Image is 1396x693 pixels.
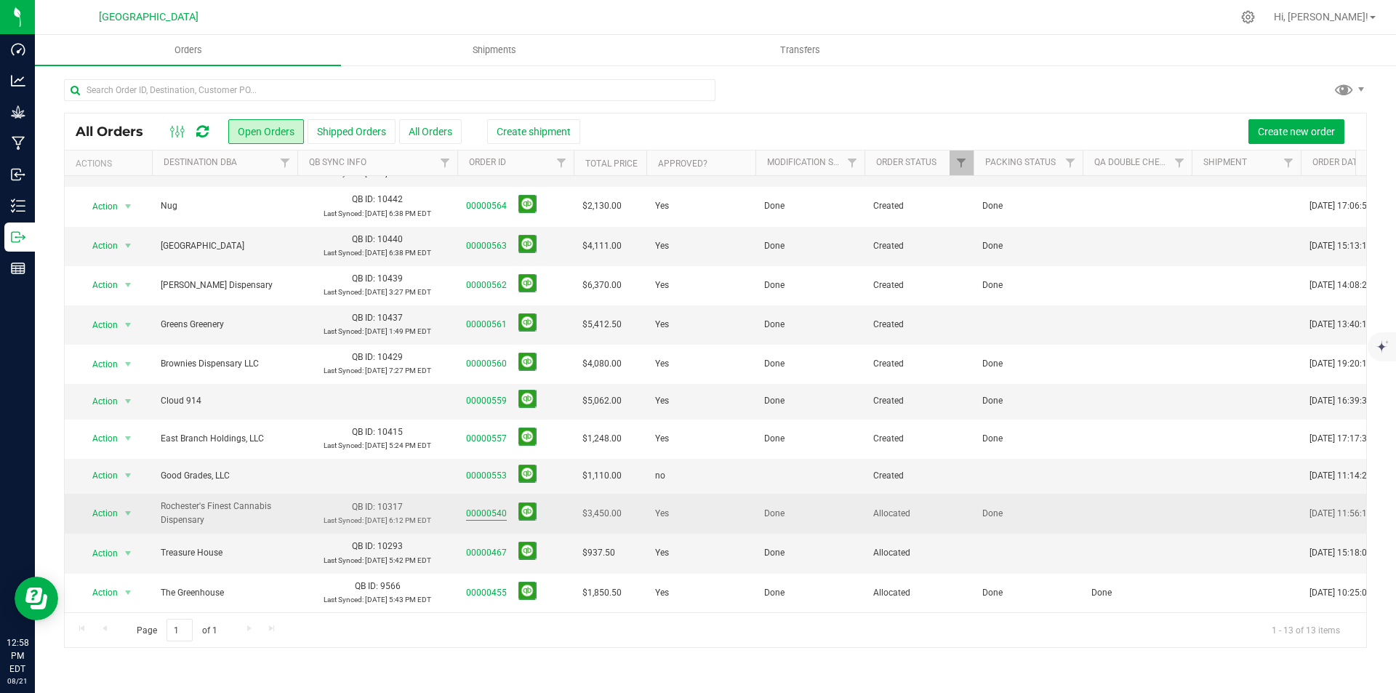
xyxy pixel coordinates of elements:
span: $1,850.50 [582,586,622,600]
span: [DATE] 16:39:34 EDT [1309,394,1390,408]
span: $5,062.00 [582,394,622,408]
span: Last Synced: [324,366,364,374]
span: Greens Greenery [161,318,289,332]
span: 10440 [377,234,403,244]
a: Approved? [658,159,707,169]
span: [DATE] 5:42 PM EDT [365,556,431,564]
span: Action [79,236,119,256]
inline-svg: Reports [11,261,25,276]
span: Hi, [PERSON_NAME]! [1274,11,1368,23]
a: Packing Status [985,157,1056,167]
a: Filter [950,151,974,175]
a: 00000562 [466,279,507,292]
span: Done [982,239,1003,253]
span: Good Grades, LLC [161,469,289,483]
div: Actions [76,159,146,169]
span: Create shipment [497,126,571,137]
span: $1,110.00 [582,469,622,483]
a: Filter [1059,151,1083,175]
a: 00000563 [466,239,507,253]
span: 10439 [377,273,403,284]
span: Created [873,199,965,213]
a: Modification Status [767,157,859,167]
span: select [119,315,137,335]
inline-svg: Manufacturing [11,136,25,151]
span: Done [764,507,785,521]
span: Yes [655,546,669,560]
span: Last Synced: [324,441,364,449]
span: select [119,275,137,295]
span: select [119,543,137,564]
span: Done [982,199,1003,213]
span: select [119,236,137,256]
a: 00000557 [466,432,507,446]
span: [DATE] 17:17:31 EDT [1309,432,1390,446]
span: Yes [655,432,669,446]
span: [DATE] 15:18:04 EDT [1309,546,1390,560]
span: Yes [655,394,669,408]
span: QB ID: [352,194,375,204]
span: Created [873,318,965,332]
span: Created [873,432,965,446]
span: Action [79,391,119,412]
span: Yes [655,507,669,521]
span: East Branch Holdings, LLC [161,432,289,446]
span: 1 - 13 of 13 items [1260,619,1352,641]
input: Search Order ID, Destination, Customer PO... [64,79,715,101]
a: 00000455 [466,586,507,600]
span: Orders [155,44,222,57]
span: $1,248.00 [582,432,622,446]
span: QB ID: [352,352,375,362]
span: Action [79,543,119,564]
span: select [119,503,137,524]
a: Filter [550,151,574,175]
span: Last Synced: [324,596,364,604]
inline-svg: Inbound [11,167,25,182]
span: Nug [161,199,289,213]
span: Yes [655,279,669,292]
span: Action [79,315,119,335]
span: 9566 [380,581,401,591]
a: QA Double Check [1094,157,1171,167]
span: Done [764,318,785,332]
inline-svg: Outbound [11,230,25,244]
a: Filter [273,151,297,175]
span: The Greenhouse [161,586,289,600]
inline-svg: Dashboard [11,42,25,57]
span: $4,111.00 [582,239,622,253]
a: Transfers [647,35,953,65]
span: Done [1091,586,1112,600]
inline-svg: Analytics [11,73,25,88]
span: QB ID: [355,581,378,591]
span: Shipments [453,44,536,57]
span: [DATE] 19:20:10 EDT [1309,357,1390,371]
span: [DATE] 13:40:10 EDT [1309,318,1390,332]
span: Allocated [873,586,965,600]
span: Cloud 914 [161,394,289,408]
span: QB ID: [352,502,375,512]
span: Yes [655,239,669,253]
a: Filter [1168,151,1192,175]
span: [DATE] 6:38 PM EDT [365,209,431,217]
span: Transfers [761,44,840,57]
span: Last Synced: [324,327,364,335]
span: Done [982,279,1003,292]
button: Create new order [1248,119,1344,144]
button: Create shipment [487,119,580,144]
span: Done [764,279,785,292]
span: $2,130.00 [582,199,622,213]
a: Total Price [585,159,638,169]
span: Done [764,586,785,600]
span: Done [764,394,785,408]
a: Shipments [341,35,647,65]
span: [GEOGRAPHIC_DATA] [99,11,198,23]
a: Order Date [1312,157,1363,167]
span: [DATE] 6:12 PM EDT [365,516,431,524]
span: Allocated [873,507,965,521]
span: Done [764,239,785,253]
a: 00000553 [466,469,507,483]
a: Filter [433,151,457,175]
span: 10437 [377,313,403,323]
span: Yes [655,199,669,213]
span: select [119,391,137,412]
